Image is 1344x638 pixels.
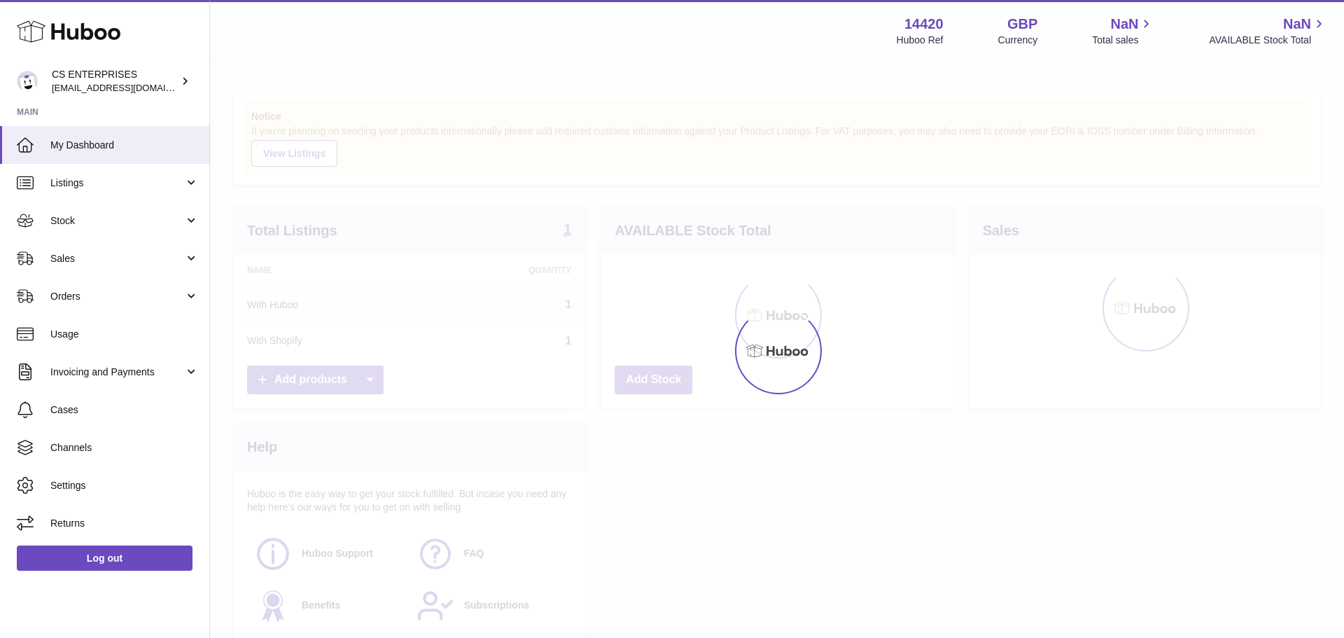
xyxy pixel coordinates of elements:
[1209,34,1327,47] span: AVAILABLE Stock Total
[50,441,199,455] span: Channels
[50,517,199,530] span: Returns
[50,139,199,152] span: My Dashboard
[998,34,1038,47] div: Currency
[50,328,199,341] span: Usage
[17,71,38,92] img: internalAdmin-14420@internal.huboo.com
[1092,15,1154,47] a: NaN Total sales
[1283,15,1311,34] span: NaN
[50,479,199,492] span: Settings
[1209,15,1327,47] a: NaN AVAILABLE Stock Total
[50,214,184,228] span: Stock
[50,252,184,265] span: Sales
[904,15,944,34] strong: 14420
[52,82,206,93] span: [EMAIL_ADDRESS][DOMAIN_NAME]
[50,403,199,417] span: Cases
[17,546,192,571] a: Log out
[1007,15,1037,34] strong: GBP
[50,290,184,303] span: Orders
[52,68,178,95] div: CS ENTERPRISES
[897,34,944,47] div: Huboo Ref
[50,366,184,379] span: Invoicing and Payments
[1110,15,1138,34] span: NaN
[1092,34,1154,47] span: Total sales
[50,176,184,190] span: Listings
